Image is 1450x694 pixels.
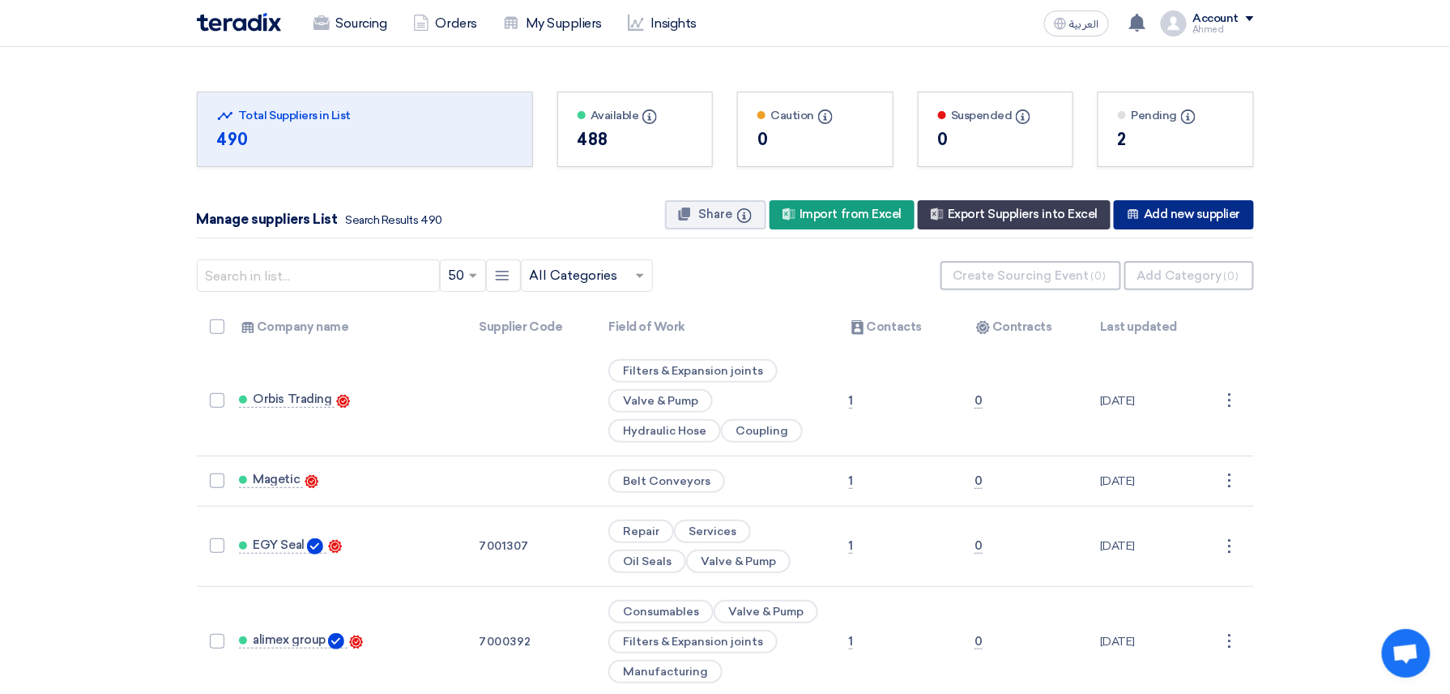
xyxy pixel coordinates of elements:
td: [DATE] [1087,456,1217,506]
div: Total Suppliers in List [217,107,513,124]
div: 2 [1118,127,1234,152]
a: Open chat [1382,629,1431,678]
div: 0 [938,127,1054,152]
span: Filters & Expansion joints [608,630,778,653]
div: Suspended [938,107,1054,124]
img: Verified Account [307,538,323,555]
a: Magetic [239,473,303,488]
span: 0 [974,473,983,489]
input: Search in list... [197,259,440,292]
img: Teradix logo [197,13,281,32]
button: Create Sourcing Event(0) [940,261,1121,290]
span: 1 [849,634,854,649]
span: Share [698,207,732,221]
a: alimex group Verified Account [239,633,348,649]
a: Insights [615,6,710,41]
div: Import from Excel [770,200,915,229]
span: 1 [849,473,854,489]
span: 50 [449,266,465,285]
div: Add new supplier [1114,200,1253,229]
div: 0 [757,127,873,152]
span: 1 [849,393,854,409]
div: Account [1193,12,1239,26]
span: Services [674,520,751,543]
div: ⋮ [1217,533,1243,559]
span: Belt Conveyors [608,469,725,493]
span: Valve & Pump [608,389,713,413]
div: ⋮ [1217,468,1243,494]
span: Orbis Trading [254,392,332,405]
span: 1 [849,538,854,554]
span: Valve & Pump [714,600,818,623]
div: Manage suppliers List [197,209,442,230]
a: Sourcing [301,6,400,41]
th: Company name [226,308,467,346]
div: ⋮ [1217,388,1243,413]
td: [DATE] [1087,346,1217,456]
span: 0 [974,393,983,409]
span: Manufacturing [608,660,723,683]
span: (0) [1224,270,1239,282]
img: Verified Account [328,633,344,649]
td: [DATE] [1087,506,1217,586]
a: Orbis Trading [239,392,335,408]
span: Repair [608,520,674,543]
span: EGY Seal [254,538,305,551]
div: 490 [217,127,513,152]
span: Magetic [254,473,301,486]
span: (0) [1091,270,1107,282]
th: Contacts [836,308,962,346]
span: alimex group [254,633,326,646]
span: Coupling [721,419,803,443]
div: Export Suppliers into Excel [918,200,1111,229]
div: ِAhmed [1193,25,1254,34]
button: Add Category(0) [1124,261,1254,290]
th: Field of Work [595,308,836,346]
th: Supplier Code [467,308,596,346]
a: My Suppliers [490,6,615,41]
span: 0 [974,634,983,649]
button: العربية [1044,11,1109,36]
th: Last updated [1087,308,1217,346]
span: Consumables [608,600,714,623]
span: Oil Seals [608,550,686,573]
img: profile_test.png [1161,11,1187,36]
div: ⋮ [1217,628,1243,654]
td: 7001307 [467,506,596,586]
div: Caution [757,107,873,124]
div: Pending [1118,107,1234,124]
a: Orders [400,6,490,41]
th: Contracts [962,308,1087,346]
span: 0 [974,538,983,554]
a: EGY Seal Verified Account [239,538,326,554]
div: Available [578,107,693,124]
span: Search Results 490 [345,213,441,227]
span: Filters & Expansion joints [608,359,778,383]
span: Hydraulic Hose [608,419,721,443]
span: العربية [1070,19,1099,30]
span: Valve & Pump [686,550,791,573]
button: Share [665,200,766,229]
div: 488 [578,127,693,152]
